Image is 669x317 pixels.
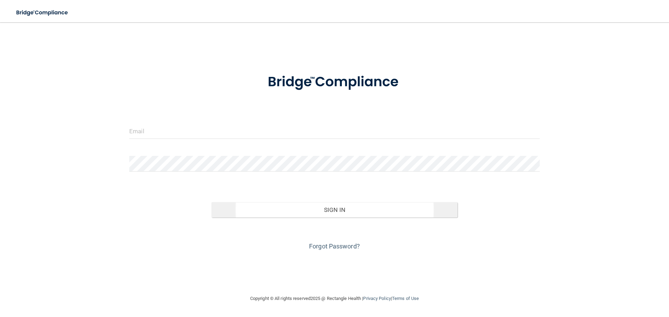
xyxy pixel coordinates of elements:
[212,202,458,217] button: Sign In
[10,6,75,20] img: bridge_compliance_login_screen.278c3ca4.svg
[392,296,419,301] a: Terms of Use
[309,243,360,250] a: Forgot Password?
[253,64,416,100] img: bridge_compliance_login_screen.278c3ca4.svg
[363,296,391,301] a: Privacy Policy
[207,287,462,310] div: Copyright © All rights reserved 2025 @ Rectangle Health | |
[129,123,540,139] input: Email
